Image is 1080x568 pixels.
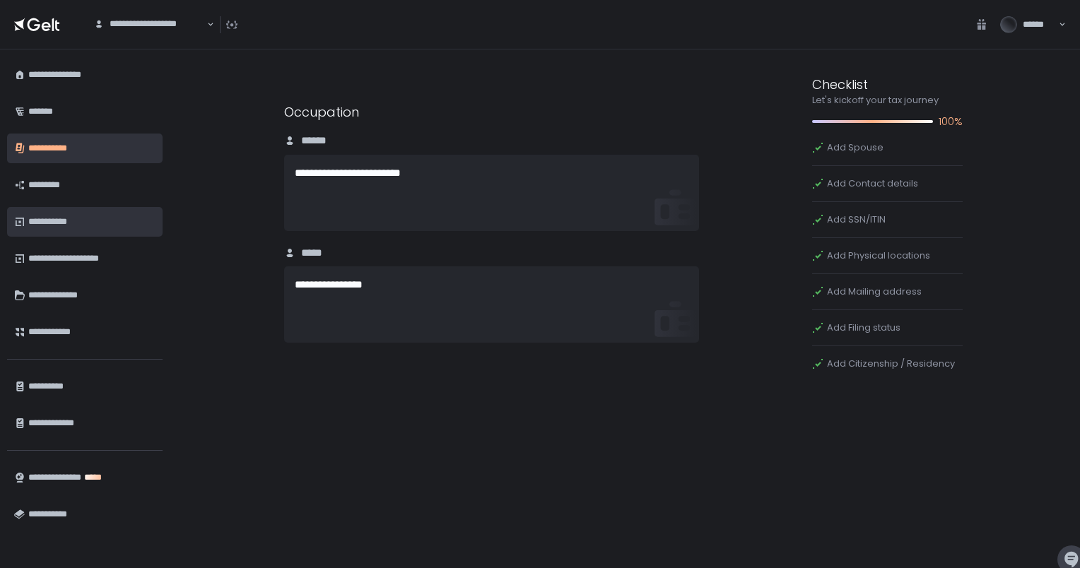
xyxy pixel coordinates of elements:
[827,141,884,154] span: Add Spouse
[939,114,963,130] span: 100%
[812,94,963,107] div: Let's kickoff your tax journey
[812,75,963,94] div: Checklist
[94,30,206,45] input: Search for option
[827,249,930,262] span: Add Physical locations
[827,213,886,226] span: Add SSN/ITIN
[827,285,922,298] span: Add Mailing address
[284,102,701,122] div: Occupation
[827,177,918,190] span: Add Contact details
[827,321,900,334] span: Add Filing status
[85,10,214,40] div: Search for option
[827,357,955,370] span: Add Citizenship / Residency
